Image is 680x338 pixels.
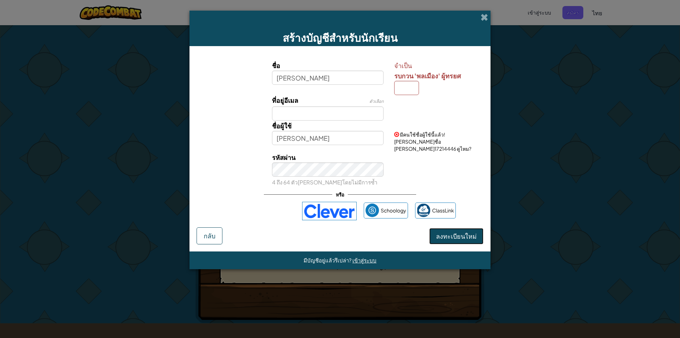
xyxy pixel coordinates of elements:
[332,189,348,200] span: หรือ
[197,227,222,244] button: กลับ
[283,31,398,44] span: สร้างบัญชีสำหรับนักเรียน
[394,131,471,152] span: มีคนใช้ชื่อผู้ใช้นี้แล้ว! [PERSON_NAME]ชื่อ [PERSON_NAME]17214446 ดูไหม?
[394,72,461,80] span: รบกวน 'พลเมือง' ผู้ทรยศ
[204,232,215,240] span: กลับ
[272,96,298,104] span: ที่อยู่อีเมล
[381,205,406,216] span: Schoology
[272,179,378,185] small: 4 ถึง 64 ตัว[PERSON_NAME]โดยไม่มีการซ้ำ
[369,99,384,104] span: ตัวเลือก
[272,122,291,130] span: ชื่อผู้ใช้
[304,257,352,264] span: มีบัญชีอยู่แล้วรึเปล่า?
[272,61,280,70] span: ชื่อ
[302,202,357,220] img: clever-logo-blue.png
[436,232,477,240] span: ลงทะเบียนใหม่
[365,204,379,217] img: schoology.png
[432,205,454,216] span: ClassLink
[417,204,430,217] img: classlink-logo-small.png
[394,60,482,71] span: จำเป็น
[429,228,483,244] button: ลงทะเบียนใหม่
[221,203,299,219] iframe: ปุ่มลงชื่อเข้าใช้ด้วย Google
[352,257,376,264] a: เข้าสู่ระบบ
[272,153,295,161] span: รหัสผ่าน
